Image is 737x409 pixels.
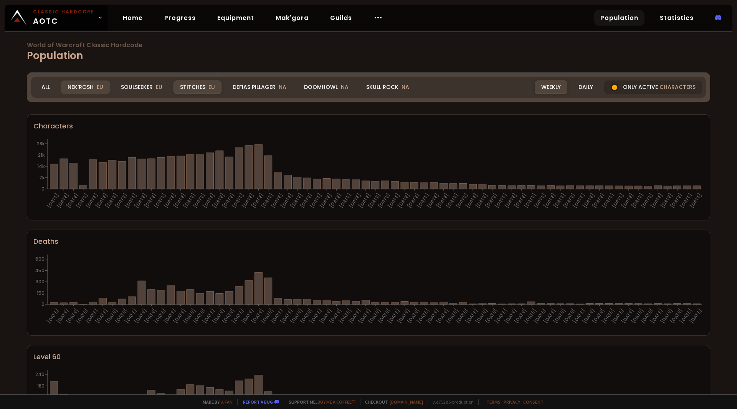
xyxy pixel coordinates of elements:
text: [DATE] [367,307,382,325]
span: characters [659,83,696,91]
span: v. d752d5 - production [428,399,474,405]
text: [DATE] [347,192,362,209]
text: [DATE] [192,192,207,209]
text: [DATE] [309,307,324,325]
text: [DATE] [640,192,654,209]
text: [DATE] [435,192,450,209]
text: [DATE] [630,192,645,209]
div: Stitches [174,80,221,94]
tspan: 14k [37,163,45,169]
a: Classic HardcoreAOTC [5,5,107,31]
text: [DATE] [445,192,460,209]
text: [DATE] [55,307,70,325]
text: [DATE] [688,192,703,209]
text: [DATE] [523,307,538,325]
tspan: 150 [37,290,45,296]
text: [DATE] [454,192,469,209]
a: a fan [221,399,233,405]
text: [DATE] [318,192,333,209]
text: [DATE] [591,307,606,325]
text: [DATE] [425,192,440,209]
text: [DATE] [104,307,119,325]
text: [DATE] [338,307,353,325]
text: [DATE] [572,307,587,325]
text: [DATE] [572,192,587,209]
text: [DATE] [416,307,431,325]
text: [DATE] [201,307,216,325]
small: Classic Hardcore [33,8,94,15]
text: [DATE] [581,192,596,209]
span: NA [279,83,286,91]
text: [DATE] [425,307,440,325]
text: [DATE] [406,307,421,325]
text: [DATE] [679,307,694,325]
text: [DATE] [513,192,528,209]
tspan: 28k [37,140,45,147]
text: [DATE] [231,192,246,209]
tspan: 0 [41,186,45,192]
text: [DATE] [211,192,226,209]
text: [DATE] [454,307,469,325]
text: [DATE] [503,307,518,325]
div: Nek'Rosh [61,80,110,94]
tspan: 180 [37,383,45,389]
text: [DATE] [620,192,635,209]
text: [DATE] [221,192,236,209]
text: [DATE] [494,307,509,325]
text: [DATE] [153,192,168,209]
text: [DATE] [562,307,577,325]
a: Statistics [654,10,700,26]
text: [DATE] [464,307,479,325]
tspan: 240 [35,371,45,378]
text: [DATE] [591,192,606,209]
a: Population [594,10,644,26]
text: [DATE] [153,307,168,325]
text: [DATE] [445,307,460,325]
span: EU [97,83,103,91]
text: [DATE] [104,192,119,209]
text: [DATE] [357,307,372,325]
text: [DATE] [640,307,654,325]
text: [DATE] [328,192,343,209]
a: Guilds [324,10,358,26]
text: [DATE] [416,192,431,209]
text: [DATE] [133,192,148,209]
div: All [35,80,56,94]
text: [DATE] [581,307,596,325]
text: [DATE] [679,192,694,209]
text: [DATE] [172,307,187,325]
text: [DATE] [211,307,226,325]
text: [DATE] [377,307,392,325]
text: [DATE] [250,307,265,325]
text: [DATE] [114,192,129,209]
text: [DATE] [55,192,70,209]
text: [DATE] [357,192,372,209]
text: [DATE] [387,307,402,325]
tspan: 300 [36,278,45,285]
text: [DATE] [464,192,479,209]
text: [DATE] [406,192,421,209]
tspan: 120 [37,394,45,400]
text: [DATE] [192,307,207,325]
text: [DATE] [630,307,645,325]
div: Soulseeker [114,80,169,94]
a: Progress [158,10,202,26]
text: [DATE] [221,307,236,325]
text: [DATE] [240,192,255,209]
text: [DATE] [649,307,664,325]
text: [DATE] [552,192,567,209]
div: Only active [604,80,702,94]
text: [DATE] [318,307,333,325]
text: [DATE] [279,192,294,209]
text: [DATE] [75,192,90,209]
text: [DATE] [250,192,265,209]
span: World of Warcraft Classic Hardcode [27,42,710,48]
text: [DATE] [162,192,177,209]
text: [DATE] [610,307,625,325]
text: [DATE] [494,192,509,209]
span: AOTC [33,8,94,27]
a: Terms [486,399,501,405]
div: Skull Rock [360,80,416,94]
text: [DATE] [338,192,353,209]
text: [DATE] [269,192,284,209]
